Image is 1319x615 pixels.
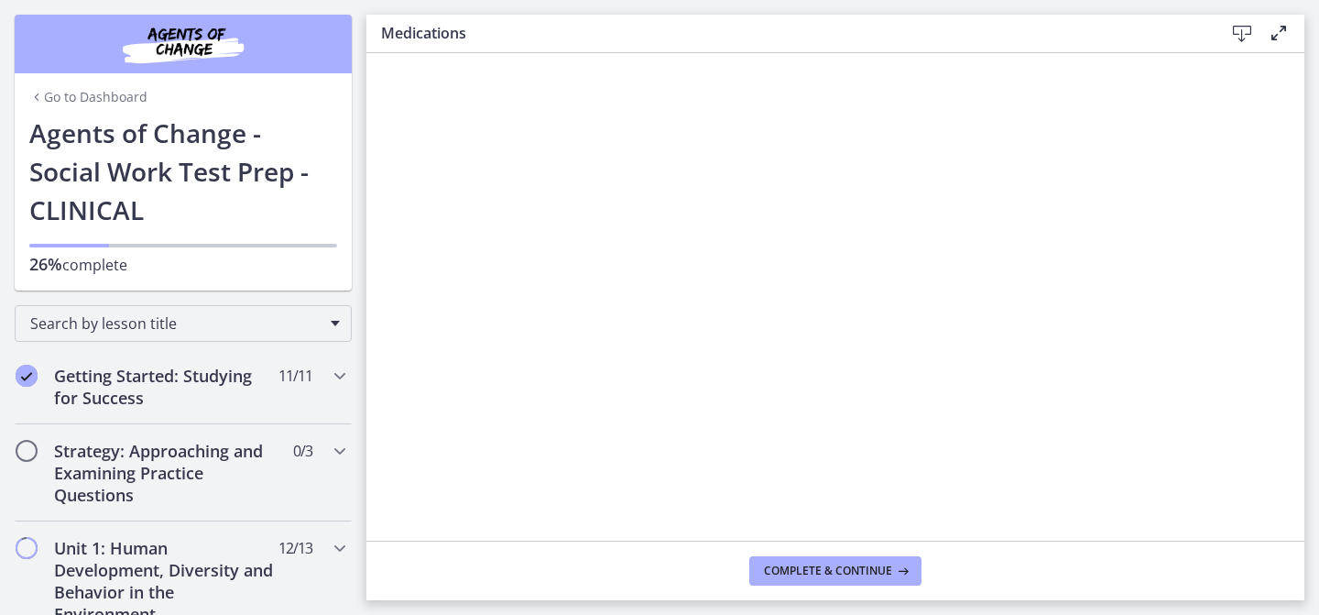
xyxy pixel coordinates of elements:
[73,22,293,66] img: Agents of Change
[29,253,337,276] p: complete
[293,440,312,462] span: 0 / 3
[278,365,312,387] span: 11 / 11
[29,253,62,275] span: 26%
[15,305,352,342] div: Search by lesson title
[381,22,1194,44] h3: Medications
[54,440,278,506] h2: Strategy: Approaching and Examining Practice Questions
[749,556,921,586] button: Complete & continue
[29,88,147,106] a: Go to Dashboard
[764,564,892,578] span: Complete & continue
[278,537,312,559] span: 12 / 13
[30,313,322,334] span: Search by lesson title
[16,365,38,387] i: Completed
[29,114,337,229] h1: Agents of Change - Social Work Test Prep - CLINICAL
[54,365,278,409] h2: Getting Started: Studying for Success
